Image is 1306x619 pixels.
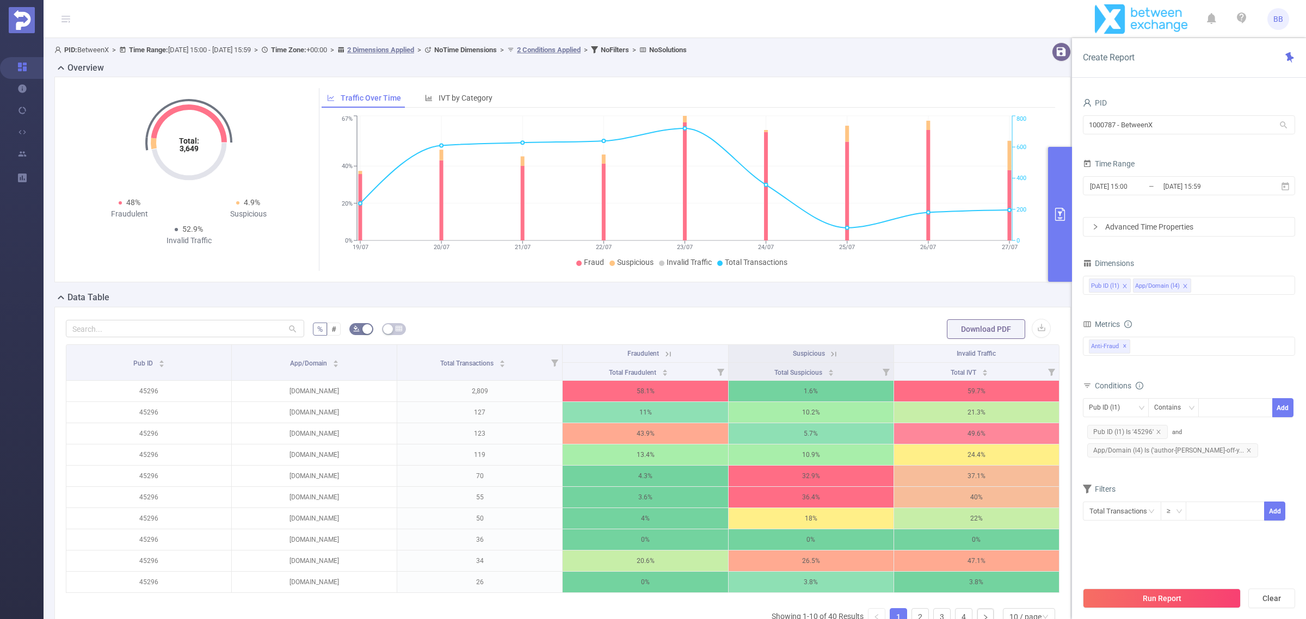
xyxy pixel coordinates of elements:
[342,116,353,123] tspan: 67%
[327,94,335,102] i: icon: line-chart
[1167,502,1178,520] div: ≥
[729,381,894,401] p: 1.6%
[563,423,728,444] p: 43.9%
[397,444,562,465] p: 119
[54,46,687,54] span: BetweenX [DATE] 15:00 - [DATE] 15:59 +00:00
[397,572,562,592] p: 26
[627,350,659,357] span: Fraudulent
[332,363,338,366] i: icon: caret-down
[662,368,668,371] i: icon: caret-up
[729,402,894,423] p: 10.2%
[66,508,231,529] p: 45296
[729,423,894,444] p: 5.7%
[397,423,562,444] p: 123
[563,381,728,401] p: 58.1%
[729,529,894,550] p: 0%
[67,61,104,75] h2: Overview
[1044,363,1059,380] i: Filter menu
[500,358,506,362] i: icon: caret-up
[581,46,591,54] span: >
[440,360,495,367] span: Total Transactions
[982,368,988,371] i: icon: caret-up
[894,466,1059,486] p: 37.1%
[397,381,562,401] p: 2,809
[1154,399,1188,417] div: Contains
[595,244,611,251] tspan: 22/07
[951,369,978,376] span: Total IVT
[1083,429,1262,454] span: and
[232,572,397,592] p: [DOMAIN_NAME]
[725,258,787,267] span: Total Transactions
[517,46,581,54] u: 2 Conditions Applied
[1017,206,1026,213] tspan: 200
[66,529,231,550] p: 45296
[601,46,629,54] b: No Filters
[828,372,834,375] i: icon: caret-down
[182,225,203,233] span: 52.9%
[894,423,1059,444] p: 49.6%
[1083,98,1092,107] i: icon: user
[920,244,936,251] tspan: 26/07
[158,358,165,365] div: Sort
[713,363,728,380] i: Filter menu
[1083,589,1241,608] button: Run Report
[1272,398,1293,417] button: Add
[397,402,562,423] p: 127
[331,325,336,333] span: #
[70,208,189,220] div: Fraudulent
[729,444,894,465] p: 10.9%
[1182,283,1188,290] i: icon: close
[1017,237,1020,244] tspan: 0
[232,529,397,550] p: [DOMAIN_NAME]
[317,325,323,333] span: %
[894,572,1059,592] p: 3.8%
[64,46,77,54] b: PID:
[352,244,368,251] tspan: 19/07
[1087,443,1258,457] span: App/Domain (l4) Is ('author-[PERSON_NAME]-off-y...
[894,402,1059,423] p: 21.3%
[353,325,360,332] i: icon: bg-colors
[662,372,668,375] i: icon: caret-down
[1273,8,1283,30] span: BB
[1083,52,1135,63] span: Create Report
[232,550,397,571] p: [DOMAIN_NAME]
[1089,179,1177,194] input: Start date
[232,487,397,507] p: [DOMAIN_NAME]
[563,487,728,507] p: 3.6%
[609,369,658,376] span: Total Fraudulent
[894,444,1059,465] p: 24.4%
[133,360,155,367] span: Pub ID
[1089,339,1130,354] span: Anti-Fraud
[563,508,728,529] p: 4%
[232,423,397,444] p: [DOMAIN_NAME]
[232,508,397,529] p: [DOMAIN_NAME]
[1123,340,1127,353] span: ✕
[342,200,353,207] tspan: 20%
[1083,98,1107,107] span: PID
[66,466,231,486] p: 45296
[878,363,894,380] i: Filter menu
[828,368,834,374] div: Sort
[1133,278,1191,293] li: App/Domain (l4)
[179,137,199,145] tspan: Total:
[1138,405,1145,412] i: icon: down
[1246,448,1252,453] i: icon: close
[397,550,562,571] p: 34
[66,572,231,592] p: 45296
[947,319,1025,339] button: Download PDF
[1017,116,1026,123] tspan: 800
[1091,279,1119,293] div: Pub ID (l1)
[894,381,1059,401] p: 59.7%
[957,350,996,357] span: Invalid Traffic
[129,46,168,54] b: Time Range:
[729,487,894,507] p: 36.4%
[563,402,728,423] p: 11%
[499,358,506,365] div: Sort
[839,244,855,251] tspan: 25/07
[729,508,894,529] p: 18%
[774,369,824,376] span: Total Suspicious
[345,237,353,244] tspan: 0%
[1083,320,1120,329] span: Metrics
[425,94,433,102] i: icon: bar-chart
[126,198,140,207] span: 48%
